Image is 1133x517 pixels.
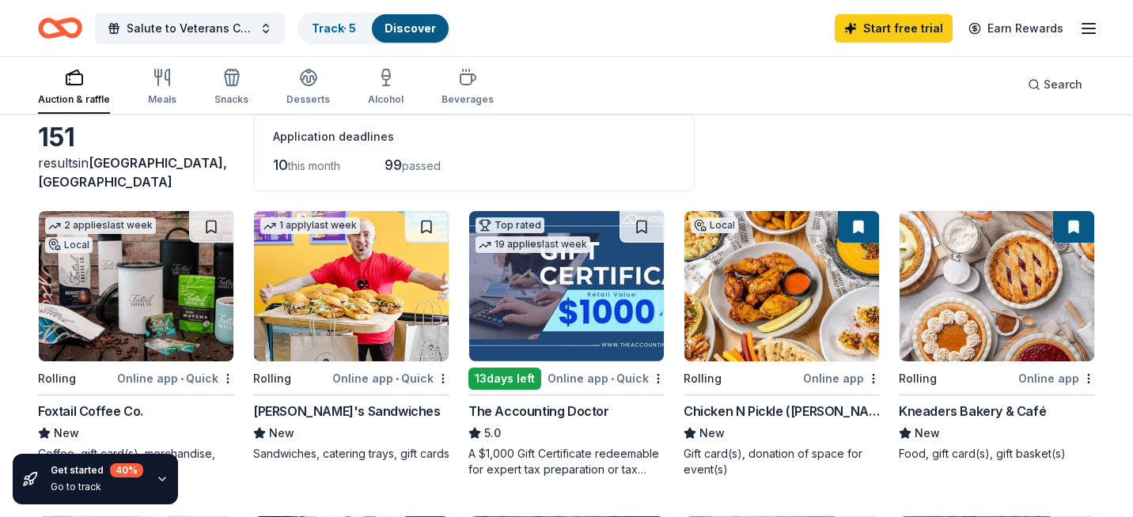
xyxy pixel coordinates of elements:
[915,424,940,443] span: New
[368,62,404,114] button: Alcohol
[273,127,675,146] div: Application deadlines
[54,424,79,443] span: New
[254,211,449,361] img: Image for Ike's Sandwiches
[899,446,1095,462] div: Food, gift card(s), gift basket(s)
[368,93,404,106] div: Alcohol
[38,9,82,47] a: Home
[900,211,1094,361] img: Image for Kneaders Bakery & Café
[273,157,288,173] span: 10
[476,217,544,233] div: Top rated
[476,236,590,253] div: 19 applies last week
[312,21,356,35] a: Track· 5
[396,372,399,385] span: •
[1044,75,1082,94] span: Search
[484,424,501,443] span: 5.0
[548,368,665,388] div: Online app Quick
[899,369,937,388] div: Rolling
[441,62,494,114] button: Beverages
[214,62,248,114] button: Snacks
[297,13,450,44] button: Track· 5Discover
[468,210,665,477] a: Image for The Accounting DoctorTop rated19 applieslast week13days leftOnline app•QuickThe Account...
[148,93,176,106] div: Meals
[127,19,253,38] span: Salute to Veterans Charity Golf Classic
[803,368,880,388] div: Online app
[180,372,184,385] span: •
[38,122,234,153] div: 151
[468,446,665,477] div: A $1,000 Gift Certificate redeemable for expert tax preparation or tax resolution services—recipi...
[684,211,879,361] img: Image for Chicken N Pickle (Henderson)
[38,153,234,191] div: results
[288,159,340,172] span: this month
[899,402,1046,421] div: Kneaders Bakery & Café
[148,62,176,114] button: Meals
[835,14,953,43] a: Start free trial
[468,368,541,390] div: 13 days left
[253,210,449,462] a: Image for Ike's Sandwiches1 applylast weekRollingOnline app•Quick[PERSON_NAME]'s SandwichesNewSan...
[253,402,441,421] div: [PERSON_NAME]'s Sandwiches
[51,463,143,477] div: Get started
[899,210,1095,462] a: Image for Kneaders Bakery & CaféRollingOnline appKneaders Bakery & CaféNewFood, gift card(s), gif...
[253,369,291,388] div: Rolling
[332,368,449,388] div: Online app Quick
[45,217,156,234] div: 2 applies last week
[385,21,436,35] a: Discover
[269,424,294,443] span: New
[95,13,285,44] button: Salute to Veterans Charity Golf Classic
[38,369,76,388] div: Rolling
[441,93,494,106] div: Beverages
[253,446,449,462] div: Sandwiches, catering trays, gift cards
[110,463,143,477] div: 40 %
[684,369,722,388] div: Rolling
[684,402,880,421] div: Chicken N Pickle ([PERSON_NAME])
[385,157,402,173] span: 99
[39,211,233,361] img: Image for Foxtail Coffee Co.
[684,210,880,477] a: Image for Chicken N Pickle (Henderson)LocalRollingOnline appChicken N Pickle ([PERSON_NAME])NewGi...
[1018,368,1095,388] div: Online app
[468,402,609,421] div: The Accounting Doctor
[402,159,441,172] span: passed
[38,402,143,421] div: Foxtail Coffee Co.
[959,14,1073,43] a: Earn Rewards
[469,211,664,361] img: Image for The Accounting Doctor
[38,155,227,190] span: [GEOGRAPHIC_DATA], [GEOGRAPHIC_DATA]
[699,424,725,443] span: New
[38,93,110,106] div: Auction & raffle
[51,481,143,493] div: Go to track
[214,93,248,106] div: Snacks
[38,155,227,190] span: in
[38,62,110,114] button: Auction & raffle
[611,372,614,385] span: •
[684,446,880,477] div: Gift card(s), donation of space for event(s)
[286,62,330,114] button: Desserts
[1015,69,1095,100] button: Search
[691,217,738,233] div: Local
[286,93,330,106] div: Desserts
[260,217,360,234] div: 1 apply last week
[117,368,234,388] div: Online app Quick
[45,237,93,253] div: Local
[38,210,234,477] a: Image for Foxtail Coffee Co.2 applieslast weekLocalRollingOnline app•QuickFoxtail Coffee Co.NewCo...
